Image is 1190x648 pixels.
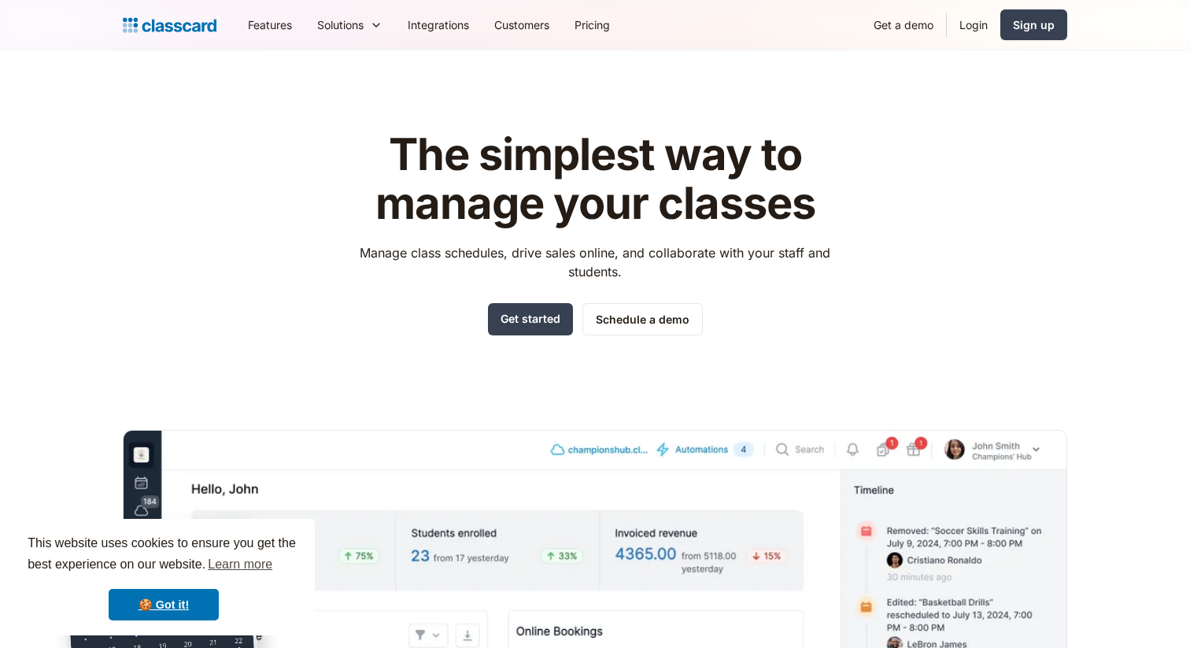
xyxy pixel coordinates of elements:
[947,7,1000,43] a: Login
[305,7,395,43] div: Solutions
[1000,9,1067,40] a: Sign up
[861,7,946,43] a: Get a demo
[317,17,364,33] div: Solutions
[13,519,315,635] div: cookieconsent
[488,303,573,335] a: Get started
[28,534,300,576] span: This website uses cookies to ensure you get the best experience on our website.
[395,7,482,43] a: Integrations
[205,553,275,576] a: learn more about cookies
[109,589,219,620] a: dismiss cookie message
[1013,17,1055,33] div: Sign up
[235,7,305,43] a: Features
[562,7,623,43] a: Pricing
[346,131,845,228] h1: The simplest way to manage your classes
[123,14,216,36] a: home
[582,303,703,335] a: Schedule a demo
[346,243,845,281] p: Manage class schedules, drive sales online, and collaborate with your staff and students.
[482,7,562,43] a: Customers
